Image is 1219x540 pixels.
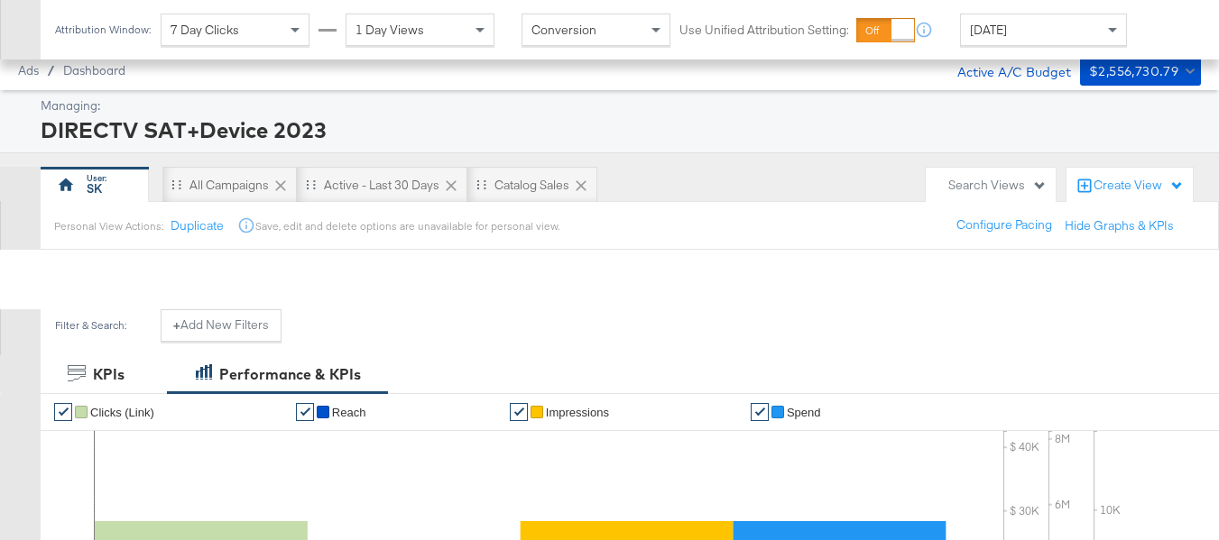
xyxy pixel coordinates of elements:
[476,179,486,189] div: Drag to reorder tab
[161,309,282,342] button: +Add New Filters
[41,114,1196,145] div: DIRECTV SAT+Device 2023
[54,319,127,332] div: Filter & Search:
[296,403,314,421] a: ✔
[219,364,361,385] div: Performance & KPIs
[90,406,154,419] span: Clicks (Link)
[173,316,180,334] strong: +
[510,403,528,421] a: ✔
[171,22,239,38] span: 7 Day Clicks
[54,23,152,36] div: Attribution Window:
[970,22,1007,38] span: [DATE]
[751,403,769,421] a: ✔
[1080,57,1201,86] button: $2,556,730.79
[679,22,849,39] label: Use Unified Attribution Setting:
[324,177,439,194] div: Active - Last 30 Days
[1065,217,1174,234] button: Hide Graphs & KPIs
[306,179,316,189] div: Drag to reorder tab
[171,217,224,234] button: Duplicate
[87,180,102,197] div: SK
[63,63,125,78] a: Dashboard
[494,177,569,194] div: Catalog Sales
[255,219,559,233] div: Save, edit and delete options are unavailable for personal view.
[171,179,181,189] div: Drag to reorder tab
[93,364,125,385] div: KPIs
[1094,177,1184,195] div: Create View
[531,22,596,38] span: Conversion
[356,22,424,38] span: 1 Day Views
[39,63,63,78] span: /
[41,97,1196,114] div: Managing:
[54,219,163,233] div: Personal View Actions:
[948,177,1047,194] div: Search Views
[787,406,821,419] span: Spend
[189,177,269,194] div: All Campaigns
[546,406,609,419] span: Impressions
[944,209,1065,242] button: Configure Pacing
[54,403,72,421] a: ✔
[332,406,366,419] span: Reach
[1089,60,1178,83] div: $2,556,730.79
[938,57,1071,84] div: Active A/C Budget
[18,63,39,78] span: Ads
